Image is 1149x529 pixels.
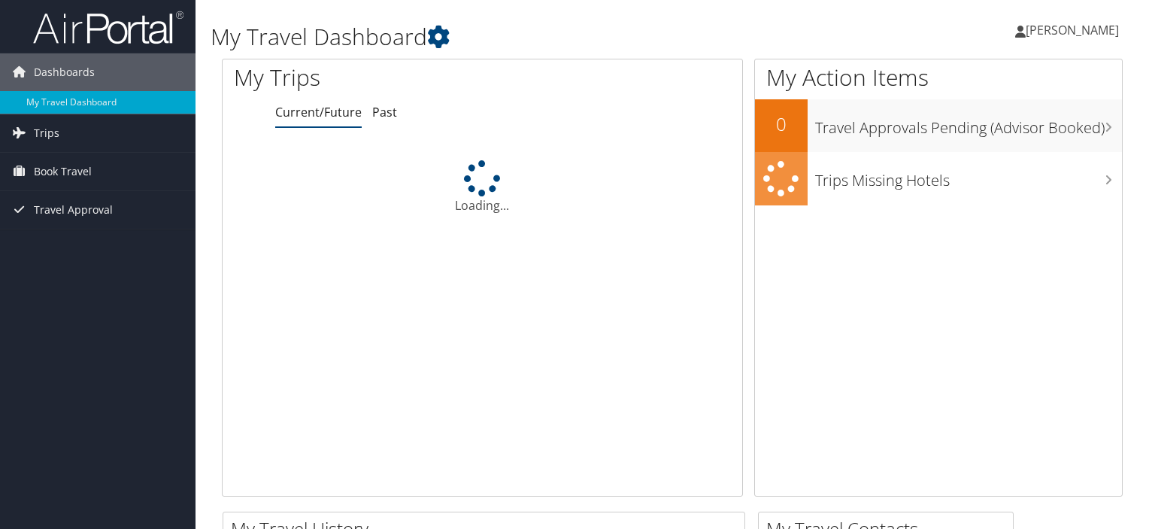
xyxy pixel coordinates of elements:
span: [PERSON_NAME] [1026,22,1119,38]
a: [PERSON_NAME] [1015,8,1134,53]
h3: Travel Approvals Pending (Advisor Booked) [815,110,1122,138]
img: airportal-logo.png [33,10,183,45]
h3: Trips Missing Hotels [815,163,1122,191]
h1: My Travel Dashboard [211,21,826,53]
span: Dashboards [34,53,95,91]
h2: 0 [755,111,808,137]
a: 0Travel Approvals Pending (Advisor Booked) [755,99,1122,152]
a: Past [372,104,397,120]
span: Travel Approval [34,191,113,229]
h1: My Trips [234,62,514,93]
a: Current/Future [275,104,362,120]
h1: My Action Items [755,62,1122,93]
span: Book Travel [34,153,92,190]
span: Trips [34,114,59,152]
a: Trips Missing Hotels [755,152,1122,205]
div: Loading... [223,160,742,214]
